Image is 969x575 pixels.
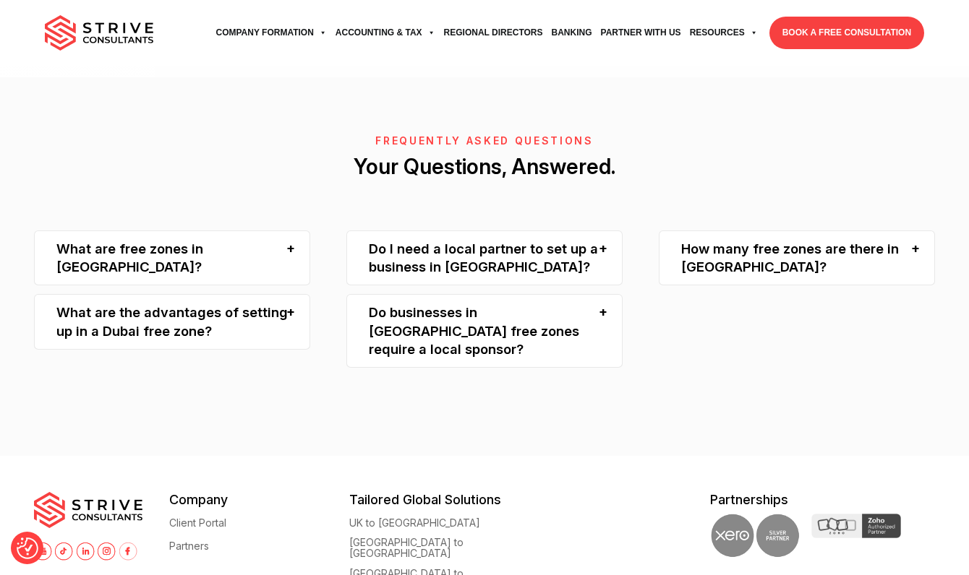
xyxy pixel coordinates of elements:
[34,492,142,528] img: main-logo.svg
[349,537,529,559] a: [GEOGRAPHIC_DATA] to [GEOGRAPHIC_DATA]
[169,492,349,507] h5: Company
[169,517,226,528] a: Client Portal
[346,230,623,286] div: Do I need a local partner to set up a business in [GEOGRAPHIC_DATA]?
[349,492,529,507] h5: Tailored Global Solutions
[34,230,310,286] div: What are free zones in [GEOGRAPHIC_DATA]?
[686,13,762,53] a: Resources
[769,17,924,49] a: BOOK A FREE CONSULTATION
[710,492,936,507] h5: Partnerships
[331,13,440,53] a: Accounting & Tax
[811,514,902,539] img: Zoho Partner
[440,13,547,53] a: Regional Directors
[597,13,686,53] a: Partner with Us
[169,540,209,551] a: Partners
[659,230,935,286] div: How many free zones are there in [GEOGRAPHIC_DATA]?
[45,15,153,51] img: main-logo.svg
[17,537,38,559] img: Revisit consent button
[349,517,480,528] a: UK to [GEOGRAPHIC_DATA]
[547,13,597,53] a: Banking
[212,13,331,53] a: Company Formation
[34,294,310,350] div: What are the advantages of setting up in a Dubai free zone?
[346,294,623,368] div: Do businesses in [GEOGRAPHIC_DATA] free zones require a local sponsor?
[17,537,38,559] button: Consent Preferences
